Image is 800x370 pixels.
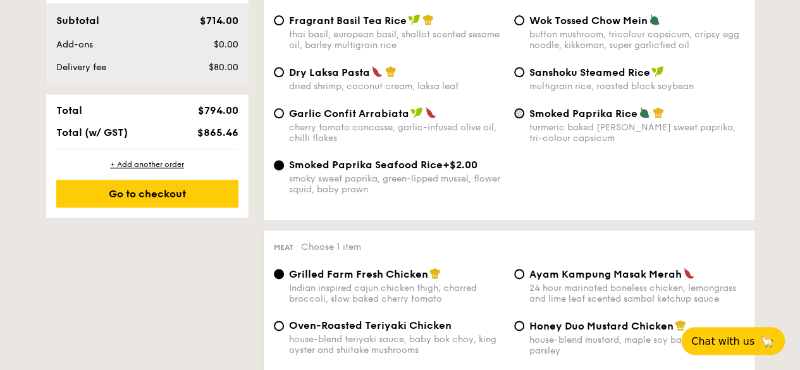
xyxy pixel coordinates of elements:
[514,269,524,279] input: Ayam Kampung Masak Merah24 hour marinated boneless chicken, lemongrass and lime leaf scented samb...
[385,66,397,77] img: icon-chef-hat.a58ddaea.svg
[514,15,524,25] input: Wok Tossed Chow Meinbutton mushroom, tricolour capsicum, cripsy egg noodle, kikkoman, super garli...
[529,66,650,78] span: Sanshoku Steamed Rice
[56,15,99,27] span: Subtotal
[529,29,744,51] div: button mushroom, tricolour capsicum, cripsy egg noodle, kikkoman, super garlicfied oil
[289,122,504,144] div: cherry tomato concasse, garlic-infused olive oil, chilli flakes
[653,107,664,118] img: icon-chef-hat.a58ddaea.svg
[274,160,284,170] input: Smoked Paprika Seafood Rice+$2.00smoky sweet paprika, green-lipped mussel, flower squid, baby prawn
[429,268,441,279] img: icon-chef-hat.a58ddaea.svg
[56,104,82,116] span: Total
[675,319,686,331] img: icon-chef-hat.a58ddaea.svg
[371,66,383,77] img: icon-spicy.37a8142b.svg
[514,321,524,331] input: Honey Duo Mustard Chickenhouse-blend mustard, maple soy baked potato, parsley
[289,319,452,331] span: Oven-Roasted Teriyaki Chicken
[681,327,785,355] button: Chat with us🦙
[649,14,660,25] img: icon-vegetarian.fe4039eb.svg
[683,268,694,279] img: icon-spicy.37a8142b.svg
[274,67,284,77] input: Dry Laksa Pastadried shrimp, coconut cream, laksa leaf
[289,81,504,92] div: dried shrimp, coconut cream, laksa leaf
[760,334,775,348] span: 🦙
[56,62,106,73] span: Delivery fee
[529,268,682,280] span: Ayam Kampung Masak Merah
[274,108,284,118] input: Garlic Confit Arrabiatacherry tomato concasse, garlic-infused olive oil, chilli flakes
[274,243,293,252] span: Meat
[289,268,428,280] span: Grilled Farm Fresh Chicken
[529,283,744,304] div: 24 hour marinated boneless chicken, lemongrass and lime leaf scented sambal ketchup sauce
[56,126,128,139] span: Total (w/ GST)
[514,108,524,118] input: Smoked Paprika Riceturmeric baked [PERSON_NAME] sweet paprika, tri-colour capsicum
[289,334,504,355] div: house-blend teriyaki sauce, baby bok choy, king oyster and shiitake mushrooms
[274,269,284,279] input: Grilled Farm Fresh ChickenIndian inspired cajun chicken thigh, charred broccoli, slow baked cherr...
[408,14,421,25] img: icon-vegan.f8ff3823.svg
[289,15,407,27] span: Fragrant Basil Tea Rice
[529,122,744,144] div: turmeric baked [PERSON_NAME] sweet paprika, tri-colour capsicum
[691,335,754,347] span: Chat with us
[529,108,637,120] span: Smoked Paprika Rice
[410,107,423,118] img: icon-vegan.f8ff3823.svg
[199,15,238,27] span: $714.00
[197,126,238,139] span: $865.46
[514,67,524,77] input: Sanshoku Steamed Ricemultigrain rice, roasted black soybean
[197,104,238,116] span: $794.00
[56,39,93,50] span: Add-ons
[529,320,674,332] span: Honey Duo Mustard Chicken
[289,108,409,120] span: Garlic Confit Arrabiata
[289,283,504,304] div: Indian inspired cajun chicken thigh, charred broccoli, slow baked cherry tomato
[274,321,284,331] input: Oven-Roasted Teriyaki Chickenhouse-blend teriyaki sauce, baby bok choy, king oyster and shiitake ...
[289,159,443,171] span: Smoked Paprika Seafood Rice
[56,159,238,170] div: + Add another order
[56,180,238,207] div: Go to checkout
[301,242,361,252] span: Choose 1 item
[289,66,370,78] span: Dry Laksa Pasta
[289,29,504,51] div: thai basil, european basil, shallot scented sesame oil, barley multigrain rice
[422,14,434,25] img: icon-chef-hat.a58ddaea.svg
[639,107,650,118] img: icon-vegetarian.fe4039eb.svg
[213,39,238,50] span: $0.00
[651,66,664,77] img: icon-vegan.f8ff3823.svg
[425,107,436,118] img: icon-spicy.37a8142b.svg
[529,15,648,27] span: Wok Tossed Chow Mein
[274,15,284,25] input: Fragrant Basil Tea Ricethai basil, european basil, shallot scented sesame oil, barley multigrain ...
[529,81,744,92] div: multigrain rice, roasted black soybean
[443,159,477,171] span: +$2.00
[208,62,238,73] span: $80.00
[289,173,504,195] div: smoky sweet paprika, green-lipped mussel, flower squid, baby prawn
[529,335,744,356] div: house-blend mustard, maple soy baked potato, parsley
